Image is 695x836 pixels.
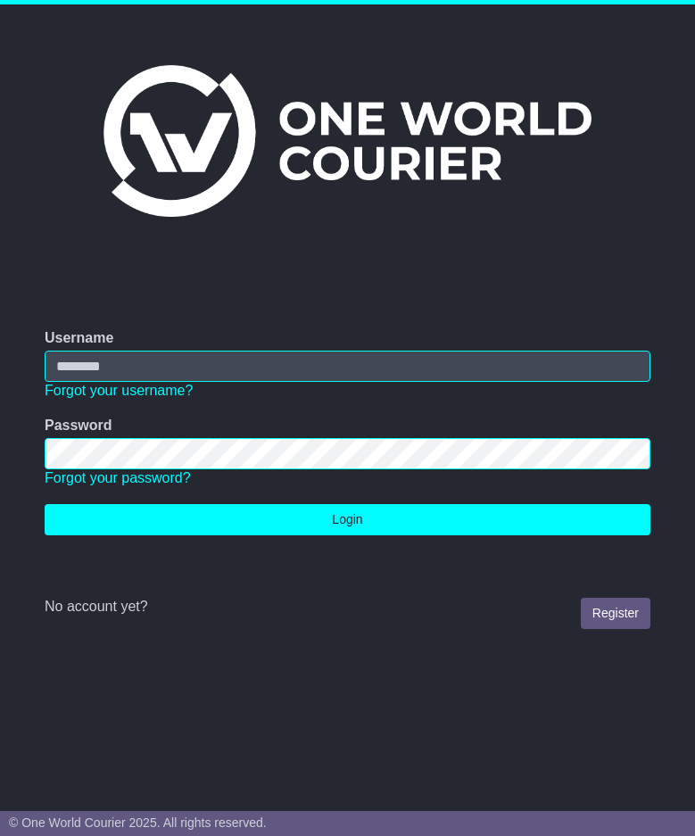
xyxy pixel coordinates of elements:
div: No account yet? [45,598,650,615]
label: Password [45,417,112,434]
a: Forgot your username? [45,383,193,398]
a: Register [581,598,650,629]
span: © One World Courier 2025. All rights reserved. [9,815,267,830]
label: Username [45,329,113,346]
img: One World [103,65,591,217]
button: Login [45,504,650,535]
a: Forgot your password? [45,470,191,485]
